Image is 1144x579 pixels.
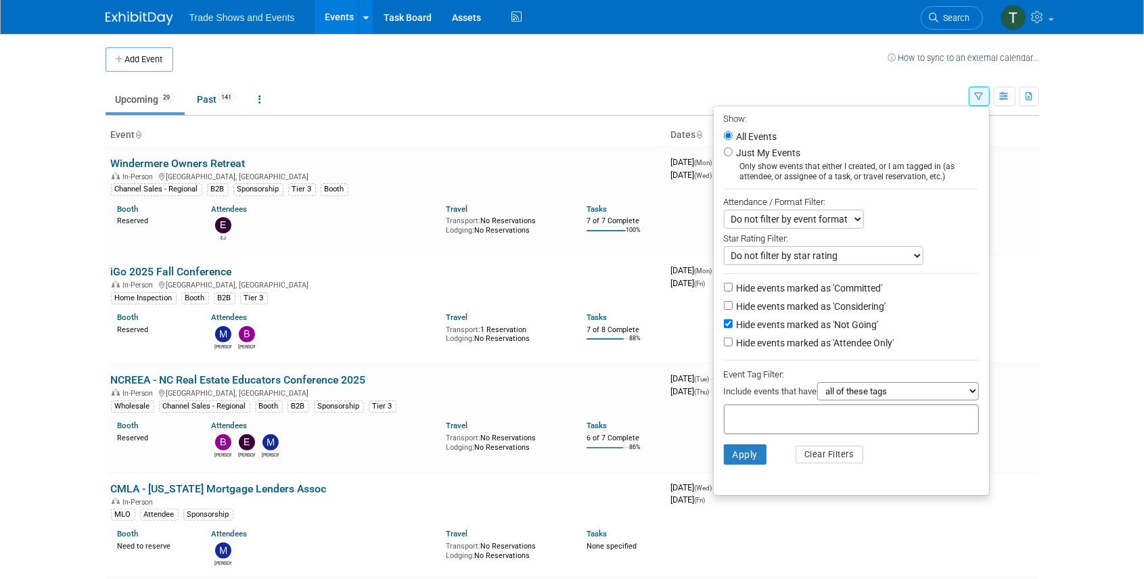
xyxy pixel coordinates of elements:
[187,87,246,112] a: Past141
[796,446,863,463] button: Clear Filters
[123,389,158,398] span: In-Person
[189,12,295,23] span: Trade Shows and Events
[111,373,366,386] a: NCREEA - NC Real Estate Educators Conference 2025
[587,529,607,538] a: Tasks
[111,482,327,495] a: CMLA - [US_STATE] Mortgage Lenders Assoc
[446,204,467,214] a: Travel
[724,444,767,465] button: Apply
[446,312,467,322] a: Travel
[183,509,233,521] div: Sponsorship
[587,204,607,214] a: Tasks
[111,292,177,304] div: Home Inspection
[695,496,706,504] span: (Fri)
[695,375,710,383] span: (Tue)
[695,267,712,275] span: (Mon)
[118,312,139,322] a: Booth
[587,421,607,430] a: Tasks
[587,542,637,551] span: None specified
[724,162,979,182] div: Only show events that either I created, or I am tagged in (as attendee, or assignee of a task, or...
[111,265,232,278] a: iGo 2025 Fall Conference
[939,13,970,23] span: Search
[215,434,231,450] img: Barbara Wilkinson
[112,172,120,179] img: In-Person Event
[111,170,660,181] div: [GEOGRAPHIC_DATA], [GEOGRAPHIC_DATA]
[666,124,852,147] th: Dates
[446,216,480,225] span: Transport:
[446,443,474,452] span: Lodging:
[446,551,474,560] span: Lodging:
[629,335,641,353] td: 88%
[446,421,467,430] a: Travel
[446,539,566,560] div: No Reservations No Reservations
[211,204,247,214] a: Attendees
[671,278,706,288] span: [DATE]
[211,421,247,430] a: Attendees
[724,110,979,126] div: Show:
[734,281,883,295] label: Hide events marked as 'Committed'
[111,509,135,521] div: MLO
[321,183,348,195] div: Booth
[629,444,641,462] td: 86%
[123,172,158,181] span: In-Person
[696,129,703,140] a: Sort by Start Date
[587,312,607,322] a: Tasks
[288,400,309,413] div: B2B
[135,129,142,140] a: Sort by Event Name
[118,431,191,443] div: Reserved
[671,265,716,275] span: [DATE]
[111,279,660,289] div: [GEOGRAPHIC_DATA], [GEOGRAPHIC_DATA]
[446,334,474,343] span: Lodging:
[239,434,255,450] img: Erin Shepard
[262,434,279,450] img: Mike Schalk
[671,482,716,492] span: [DATE]
[238,450,255,459] div: Erin Shepard
[724,229,979,246] div: Star Rating Filter:
[446,542,480,551] span: Transport:
[112,389,120,396] img: In-Person Event
[215,542,231,559] img: Michael Jackson
[123,498,158,507] span: In-Person
[671,157,716,167] span: [DATE]
[240,292,268,304] div: Tier 3
[888,53,1039,63] a: How to sync to an external calendar...
[218,93,236,103] span: 141
[214,292,235,304] div: B2B
[111,387,660,398] div: [GEOGRAPHIC_DATA], [GEOGRAPHIC_DATA]
[695,280,706,287] span: (Fri)
[211,312,247,322] a: Attendees
[695,159,712,166] span: (Mon)
[626,227,641,245] td: 100%
[587,216,660,226] div: 7 of 7 Complete
[734,336,894,350] label: Hide events marked as 'Attendee Only'
[239,326,255,342] img: Bobby DeSpain
[446,325,480,334] span: Transport:
[671,373,714,384] span: [DATE]
[112,498,120,505] img: In-Person Event
[712,373,714,384] span: -
[214,233,231,241] div: EJ Igama
[181,292,209,304] div: Booth
[724,367,979,382] div: Event Tag Filter:
[695,172,712,179] span: (Wed)
[446,431,566,452] div: No Reservations No Reservations
[160,93,175,103] span: 29
[123,281,158,289] span: In-Person
[106,87,185,112] a: Upcoming29
[695,388,710,396] span: (Thu)
[215,217,231,233] img: EJ Igama
[255,400,283,413] div: Booth
[734,318,879,331] label: Hide events marked as 'Not Going'
[734,146,801,160] label: Just My Events
[118,204,139,214] a: Booth
[207,183,229,195] div: B2B
[921,6,983,30] a: Search
[140,509,179,521] div: Attendee
[214,342,231,350] div: Michael Cardillo
[112,281,120,287] img: In-Person Event
[211,529,247,538] a: Attendees
[587,325,660,335] div: 7 of 8 Complete
[106,47,173,72] button: Add Event
[369,400,396,413] div: Tier 3
[288,183,316,195] div: Tier 3
[106,124,666,147] th: Event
